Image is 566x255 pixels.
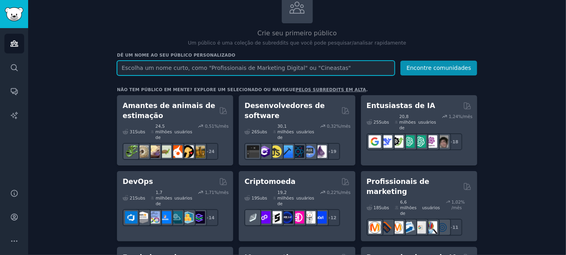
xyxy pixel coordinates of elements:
font: 24 [209,149,215,154]
font: Encontre comunidades [406,65,471,71]
font: 12 [330,215,336,220]
font: 0,22 [327,190,336,195]
img: reativo [292,145,304,158]
font: Dê um nome ao seu público personalizado [117,53,235,57]
img: Busca Profunda [380,135,392,148]
font: DevOps [123,177,153,186]
font: Um público é uma coleção de subreddits que você pode pesquisar/analisar rapidamente [188,40,406,46]
img: web3 [281,211,293,224]
img: elixir [314,145,327,158]
font: Subs [257,129,267,134]
img: Pergunte ao Marketing [391,221,404,234]
img: marketing de conteúdo [369,221,381,234]
img: Especialistas certificados pela AWS [136,211,149,224]
font: + [327,149,331,154]
img: defiblockchain [292,211,304,224]
font: 24,5 milhões de [156,124,172,140]
font: . [366,87,368,92]
img: herpetologia [125,145,137,158]
a: pelos subreddits em alta [295,87,366,92]
font: 30,1 milhões de [277,124,294,140]
img: finanças étnicas [247,211,259,224]
font: 19,2 milhões de [277,190,294,206]
img: Engenheiros de plataforma [193,211,205,224]
font: usuários [296,129,314,134]
font: 14 [209,215,215,220]
font: %/mês [458,114,473,119]
img: Pesquisa de Marketing [425,221,437,234]
font: 1,02 [451,200,461,204]
font: usuários [174,196,192,200]
font: 19 [252,196,257,200]
img: azuredevops [125,211,137,224]
img: GoogleGeminiAI [369,135,381,148]
img: Docker_DevOps [148,211,160,224]
font: usuários [174,129,192,134]
font: % /mês [451,200,465,210]
img: software [247,145,259,158]
img: 0xPolígono [258,211,271,224]
font: 26 [252,129,257,134]
font: 21 [130,196,135,200]
font: Criptomoeda [244,177,295,186]
font: Amantes de animais de estimação [123,102,215,120]
img: OpenAIDev [425,135,437,148]
img: raça de cachorro [193,145,205,158]
input: Escolha um nome curto, como "Profissionais de Marketing Digital" ou "Cineastas" [117,61,395,75]
font: 1,24 [449,114,458,119]
img: participante da etnia [269,211,282,224]
font: usuários [418,120,436,124]
font: %/mês [214,190,229,195]
img: Marketing por e-mail [402,221,415,234]
font: Não tem público em mente? Explore um selecionado ou navegue [117,87,295,92]
img: Links DevOps [159,211,171,224]
font: Subs [135,196,145,200]
img: bola python [136,145,149,158]
font: 19 [330,149,336,154]
font: %/mês [336,190,351,195]
font: Subs [379,120,389,124]
img: chatgpt_promptDesign [402,135,415,148]
img: defi_ [314,211,327,224]
img: lagartixas-leopardo [148,145,160,158]
img: Logotipo do GummySearch [5,7,23,21]
font: usuários [422,205,440,210]
font: Subs [257,196,267,200]
img: engenharia de plataforma [170,211,183,224]
font: 1,7 milhões de [156,190,172,206]
font: Desenvolvedores de software [244,102,325,120]
font: %/mês [214,124,229,129]
img: prompts_do_chatgpt_ [414,135,426,148]
img: Catálogo de ferramentas de IA [391,135,404,148]
font: 25 [373,120,379,124]
img: Marketing Online [436,221,449,234]
img: aprenda javascript [269,145,282,158]
font: 6,6 milhões de [400,200,416,216]
button: Encontre comunidades [400,61,477,75]
font: Entusiastas de IA [367,102,435,110]
img: tartaruga [159,145,171,158]
font: usuários [296,196,314,200]
font: Subs [379,205,389,210]
img: Programação iOS [281,145,293,158]
font: 0,32 [327,124,336,129]
img: PetAdvice [181,145,194,158]
font: + [327,215,331,220]
font: Subs [135,129,145,134]
img: calopsita [170,145,183,158]
font: 20,8 milhões de [399,114,416,130]
font: Crie seu primeiro público [257,29,336,37]
font: 18 [373,205,379,210]
img: aws_cdk [181,211,194,224]
font: Profissionais de marketing [367,177,429,196]
font: 31 [130,129,135,134]
img: c sustenido [258,145,271,158]
img: anúncios do Google [414,221,426,234]
img: Inteligência Artificial [436,135,449,148]
font: 18 [453,139,459,144]
font: 11 [453,225,459,230]
img: bigseo [380,221,392,234]
img: Pergunte à Ciência da Computação [303,145,316,158]
font: 0,51 [205,124,214,129]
